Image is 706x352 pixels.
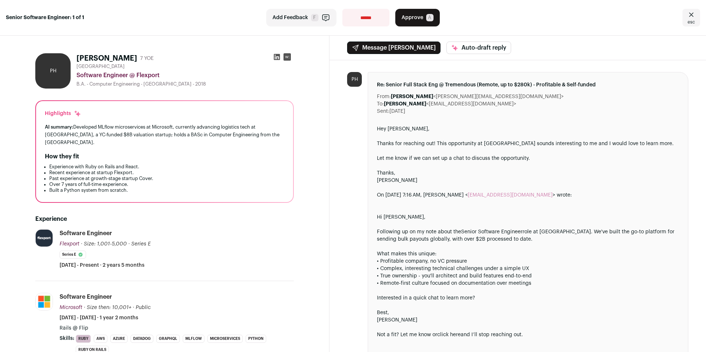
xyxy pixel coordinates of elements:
[60,251,86,259] li: Series E
[395,9,440,26] button: Approve A
[60,293,112,301] div: Software Engineer
[60,324,294,332] p: Rails @ Flip
[110,335,128,343] li: Azure
[468,193,553,198] a: [EMAIL_ADDRESS][DOMAIN_NAME]
[60,314,138,322] span: [DATE] - [DATE] · 1 year 2 months
[377,140,679,147] div: Thanks for reaching out! This opportunity at [GEOGRAPHIC_DATA] sounds interesting to me and I wou...
[45,125,73,129] span: AI summary:
[384,100,516,108] dd: <[EMAIL_ADDRESS][DOMAIN_NAME]>
[156,335,180,343] li: GraphQL
[133,304,134,311] span: ·
[49,182,284,187] li: Over 7 years of full-time experience.
[347,42,441,54] button: Message [PERSON_NAME]
[377,169,679,184] div: Thanks,
[140,55,154,62] div: 7 YOE
[128,240,130,248] span: ·
[377,272,679,280] div: • True ownership - you'll architect and build features end-to-end
[391,93,564,100] dd: <[PERSON_NAME][EMAIL_ADDRESS][DOMAIN_NAME]>
[136,305,151,310] span: Public
[60,262,145,269] span: [DATE] - Present · 2 years 5 months
[461,229,523,234] a: Senior Software Engineer
[6,14,84,21] strong: Senior Software Engineer: 1 of 1
[688,19,695,25] span: esc
[81,241,127,247] span: · Size: 1,001-5,000
[437,332,461,337] a: click here
[402,14,423,21] span: Approve
[45,123,284,146] div: Developed MLflow microservices at Microsoft, currently advancing logistics tech at [GEOGRAPHIC_DA...
[377,108,389,115] dt: Sent:
[49,164,284,170] li: Experience with Ruby on Rails and React.
[45,152,79,161] h2: How they fit
[391,94,433,99] b: [PERSON_NAME]
[377,265,679,272] div: • Complex, interesting technical challenges under a simple UX
[76,64,125,69] span: [GEOGRAPHIC_DATA]
[377,228,679,243] div: Following up on my note about the role at [GEOGRAPHIC_DATA]. We've built the go-to platform for s...
[49,170,284,176] li: Recent experience at startup Flexport.
[272,14,308,21] span: Add Feedback
[311,14,318,21] span: F
[377,309,679,316] div: Best,
[384,101,426,107] b: [PERSON_NAME]
[377,258,679,265] div: • Profitable company, no VC pressure
[76,71,294,80] div: Software Engineer @ Flexport
[76,335,91,343] li: Ruby
[131,241,151,247] span: Series E
[36,230,53,247] img: d4b1c07e6d70d7b268fc90d3e3afeab6ceafb70c34736919691727a7e3898de7.png
[35,53,71,89] div: PH
[45,110,81,117] div: Highlights
[446,42,511,54] button: Auto-draft reply
[131,335,153,343] li: Datadog
[94,335,107,343] li: AWS
[60,335,74,342] span: Skills:
[426,14,434,21] span: A
[377,191,679,206] blockquote: On [DATE] 7:16 AM, [PERSON_NAME] < > wrote:
[377,81,679,89] span: Re: Senior Full Stack Eng @ Tremendous (Remote, up to $280k) - Profitable & Self-funded
[377,316,679,324] div: [PERSON_NAME]
[682,9,700,26] a: Close
[377,294,679,302] div: Interested in a quick chat to learn more?
[76,53,137,64] h1: [PERSON_NAME]
[377,93,391,100] dt: From:
[377,213,679,221] div: Hi [PERSON_NAME],
[377,331,679,338] div: Not a fit? Let me know or and I’ll stop reaching out.
[347,72,362,87] div: PH
[60,241,79,247] span: Flexport
[377,280,679,287] div: • Remote-first culture focused on documentation over meetings
[183,335,204,343] li: MLflow
[377,155,679,162] div: Let me know if we can set up a chat to discuss the opportunity.
[246,335,266,343] li: Python
[76,81,294,87] div: B.A. - Computer Engineering - [GEOGRAPHIC_DATA] - 2018
[49,176,284,182] li: Past experience at growth-stage startup Cover.
[207,335,243,343] li: Microservices
[60,305,82,310] span: Microsoft
[35,215,294,223] h2: Experience
[84,305,131,310] span: · Size then: 10,001+
[266,9,336,26] button: Add Feedback F
[377,100,384,108] dt: To:
[60,229,112,237] div: Software Engineer
[389,108,405,115] dd: [DATE]
[377,177,679,184] div: [PERSON_NAME]
[377,250,679,258] div: What makes this unique:
[49,187,284,193] li: Built a Python system from scratch.
[36,293,53,310] img: c786a7b10b07920eb52778d94b98952337776963b9c08eb22d98bc7b89d269e4.jpg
